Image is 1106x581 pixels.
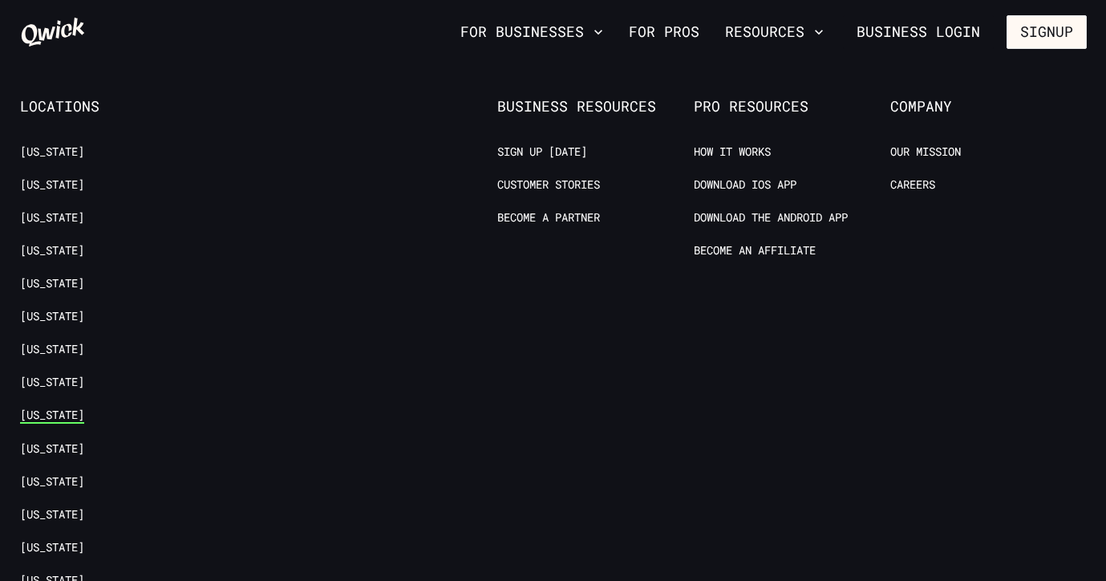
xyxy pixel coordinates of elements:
a: Our Mission [890,144,961,160]
a: [US_STATE] [20,375,84,390]
a: Download the Android App [694,210,848,225]
a: [US_STATE] [20,276,84,291]
span: Pro Resources [694,98,890,116]
a: [US_STATE] [20,540,84,555]
a: [US_STATE] [20,507,84,522]
a: Become a Partner [497,210,600,225]
span: Business Resources [497,98,694,116]
a: [US_STATE] [20,309,84,324]
a: [US_STATE] [20,441,84,457]
span: Locations [20,98,217,116]
a: [US_STATE] [20,408,84,423]
a: For Pros [622,18,706,46]
a: [US_STATE] [20,210,84,225]
a: [US_STATE] [20,342,84,357]
a: [US_STATE] [20,474,84,490]
a: Download IOS App [694,177,796,193]
a: Careers [890,177,935,193]
a: How it Works [694,144,771,160]
a: [US_STATE] [20,144,84,160]
button: For Businesses [454,18,610,46]
a: Customer stories [497,177,600,193]
span: Company [890,98,1087,116]
button: Signup [1007,15,1087,49]
a: Become an Affiliate [694,243,816,258]
a: Business Login [843,15,994,49]
a: Sign up [DATE] [497,144,587,160]
a: [US_STATE] [20,177,84,193]
a: [US_STATE] [20,243,84,258]
button: Resources [719,18,830,46]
